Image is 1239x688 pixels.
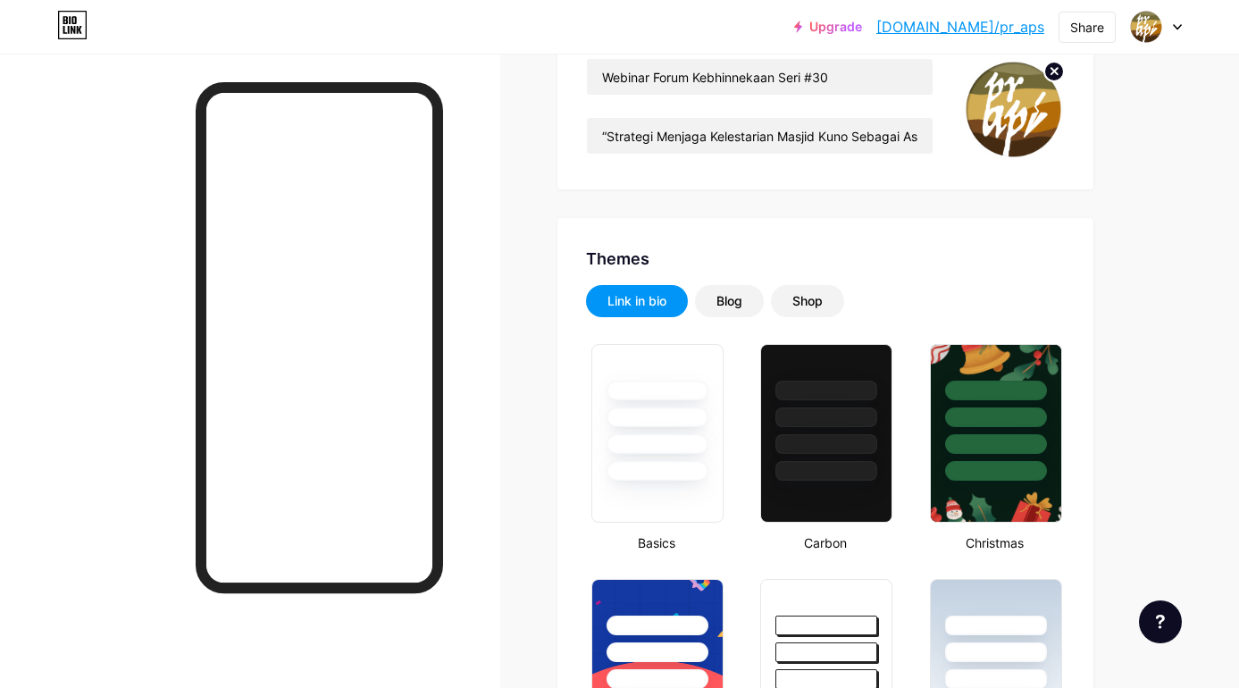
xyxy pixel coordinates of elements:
[607,292,666,310] div: Link in bio
[876,16,1044,38] a: [DOMAIN_NAME]/pr_aps
[962,58,1065,161] img: pr_aps
[587,118,933,154] input: Bio
[1129,10,1163,44] img: pr_aps
[716,292,742,310] div: Blog
[587,59,933,95] input: Name
[794,20,862,34] a: Upgrade
[925,533,1065,552] div: Christmas
[586,247,1065,271] div: Themes
[792,292,823,310] div: Shop
[755,533,895,552] div: Carbon
[586,533,726,552] div: Basics
[1070,18,1104,37] div: Share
